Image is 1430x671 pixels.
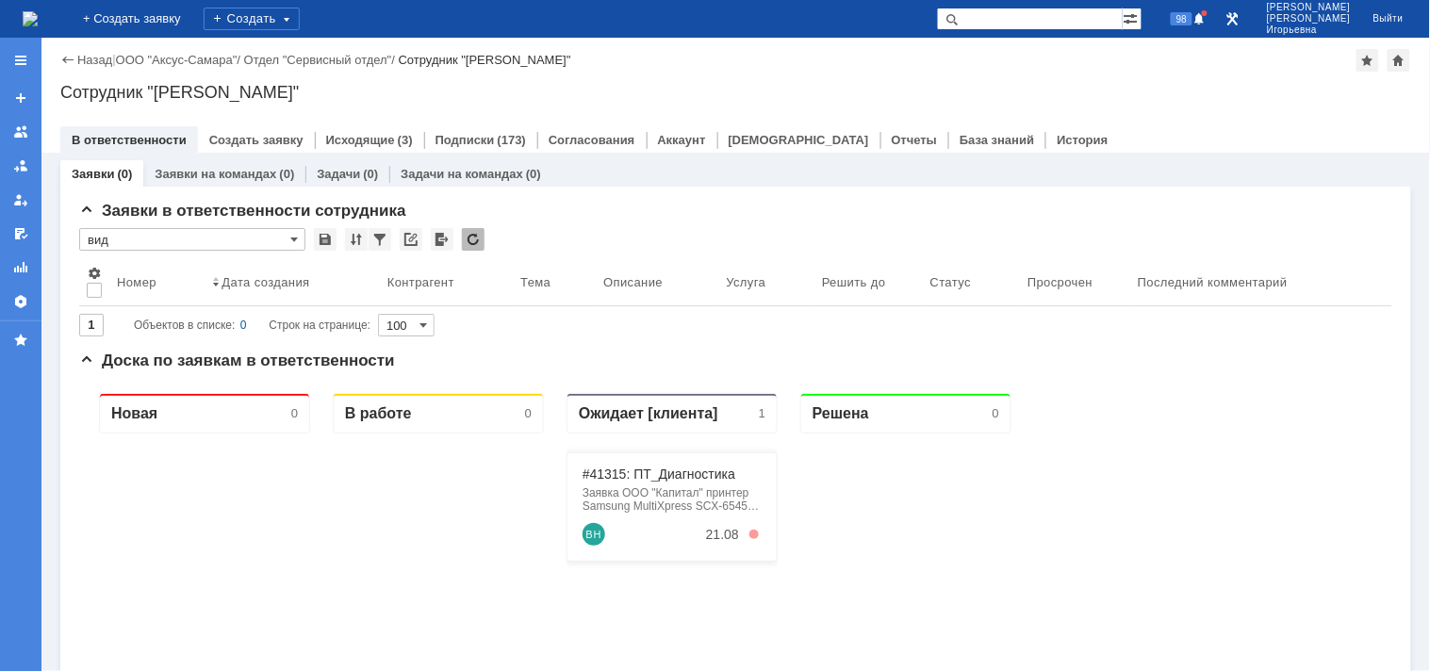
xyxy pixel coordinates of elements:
[345,228,368,251] div: Сортировка...
[380,258,513,306] th: Контрагент
[822,275,886,289] div: Решить до
[266,26,333,44] div: В работе
[892,133,938,147] a: Отчеты
[279,167,294,181] div: (0)
[401,167,523,181] a: Задачи на командах
[317,167,360,181] a: Задачи
[1138,275,1288,289] div: Последний комментарий
[733,26,790,44] div: Решена
[1123,8,1142,26] span: Расширенный поиск
[498,133,526,147] div: (173)
[79,202,406,220] span: Заявки в ответственности сотрудника
[503,89,682,104] div: #41315: ПТ_Диагностика
[72,167,114,181] a: Заявки
[1171,12,1192,25] span: 98
[520,275,551,289] div: Тема
[79,352,395,369] span: Доска по заявкам в ответственности
[670,152,680,161] div: 1. Менее 15%
[549,133,635,147] a: Согласования
[1267,25,1351,36] span: Игорьевна
[399,53,571,67] div: Сотрудник "[PERSON_NAME]"
[503,145,526,168] a: Волоскова Наталья Владимировна
[212,28,219,42] div: 0
[6,117,36,147] a: Заявки на командах
[60,83,1411,102] div: Сотрудник "[PERSON_NAME]"
[87,266,102,281] span: Настройки
[6,151,36,181] a: Заявки в моей ответственности
[680,28,686,42] div: 1
[6,286,36,317] a: Настройки
[6,83,36,113] a: Создать заявку
[398,133,413,147] div: (3)
[32,26,78,44] div: Новая
[369,228,391,251] div: Фильтрация...
[727,275,766,289] div: Услуга
[719,258,815,306] th: Услуга
[503,108,682,135] div: Заявка ООО "Капитал" принтер Samsung MultiXpress SCX-6545N от 14.08.2025
[6,253,36,283] a: Отчеты
[205,258,379,306] th: Дата создания
[134,319,235,332] span: Объектов в списке:
[209,133,304,147] a: Создать заявку
[23,11,38,26] a: Перейти на домашнюю страницу
[1057,133,1108,147] a: История
[658,133,706,147] a: Аккаунт
[244,53,399,67] div: /
[913,28,920,42] div: 0
[603,275,663,289] div: Описание
[526,167,541,181] div: (0)
[1222,8,1244,30] a: Перейти в интерфейс администратора
[930,275,971,289] div: Статус
[134,314,370,336] i: Строк на странице:
[1267,13,1351,25] span: [PERSON_NAME]
[436,133,495,147] a: Подписки
[462,228,485,251] div: Обновлять список
[387,275,454,289] div: Контрагент
[6,219,36,249] a: Мои согласования
[431,228,453,251] div: Экспорт списка
[244,53,392,67] a: Отдел "Сервисный отдел"
[1388,49,1410,72] div: Сделать домашней страницей
[222,275,309,289] div: Дата создания
[117,275,156,289] div: Номер
[500,26,639,44] div: Ожидает [клиента]
[112,52,115,66] div: |
[23,11,38,26] img: logo
[72,133,187,147] a: В ответственности
[729,133,869,147] a: [DEMOGRAPHIC_DATA]
[513,258,596,306] th: Тема
[6,185,36,215] a: Мои заявки
[116,53,238,67] a: ООО "Аксус-Самара"
[400,228,422,251] div: Скопировать ссылку на список
[503,89,656,104] a: #41315: ПТ_Диагностика
[923,258,1020,306] th: Статус
[314,228,337,251] div: Сохранить вид
[627,149,660,164] div: 21.08.2025
[204,8,300,30] div: Создать
[240,314,247,336] div: 0
[960,133,1034,147] a: База знаний
[363,167,378,181] div: (0)
[326,133,395,147] a: Исходящие
[117,167,132,181] div: (0)
[1267,2,1351,13] span: [PERSON_NAME]
[155,167,276,181] a: Заявки на командах
[1027,275,1093,289] div: Просрочен
[109,258,205,306] th: Номер
[1356,49,1379,72] div: Добавить в избранное
[116,53,244,67] div: /
[446,28,452,42] div: 0
[77,53,112,67] a: Назад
